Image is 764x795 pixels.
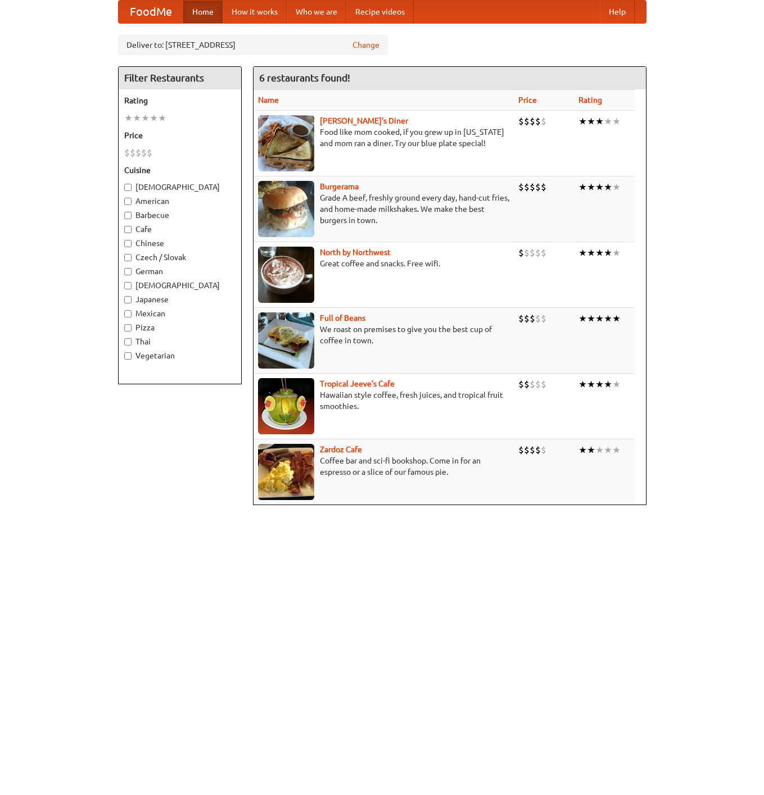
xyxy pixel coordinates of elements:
[258,181,314,237] img: burgerama.jpg
[258,126,509,149] p: Food like mom cooked, if you grew up in [US_STATE] and mom ran a diner. Try our blue plate special!
[258,96,279,105] a: Name
[124,210,236,221] label: Barbecue
[118,35,388,55] div: Deliver to: [STREET_ADDRESS]
[530,312,535,325] li: $
[183,1,223,23] a: Home
[604,247,612,259] li: ★
[578,378,587,390] li: ★
[258,312,314,369] img: beans.jpg
[612,115,621,128] li: ★
[604,444,612,456] li: ★
[595,181,604,193] li: ★
[518,378,524,390] li: $
[535,444,541,456] li: $
[124,296,132,303] input: Japanese
[124,280,236,291] label: [DEMOGRAPHIC_DATA]
[124,198,132,205] input: American
[320,314,365,322] a: Full of Beans
[124,322,236,333] label: Pizza
[258,324,509,346] p: We roast on premises to give you the best cup of coffee in town.
[604,115,612,128] li: ★
[258,258,509,269] p: Great coffee and snacks. Free wifi.
[119,1,183,23] a: FoodMe
[604,378,612,390] li: ★
[518,96,537,105] a: Price
[320,248,391,257] a: North by Northwest
[587,181,595,193] li: ★
[133,112,141,124] li: ★
[530,247,535,259] li: $
[320,445,362,454] b: Zardoz Cafe
[535,247,541,259] li: $
[124,165,236,176] h5: Cuisine
[595,444,604,456] li: ★
[124,324,132,331] input: Pizza
[541,312,546,325] li: $
[124,308,236,319] label: Mexican
[124,240,132,247] input: Chinese
[124,196,236,207] label: American
[119,67,241,89] h4: Filter Restaurants
[258,247,314,303] img: north.jpg
[124,352,132,360] input: Vegetarian
[150,112,158,124] li: ★
[612,378,621,390] li: ★
[124,310,132,317] input: Mexican
[541,247,546,259] li: $
[259,72,350,83] ng-pluralize: 6 restaurants found!
[524,312,530,325] li: $
[223,1,287,23] a: How it works
[258,444,314,500] img: zardoz.jpg
[130,147,135,159] li: $
[124,252,236,263] label: Czech / Slovak
[578,444,587,456] li: ★
[612,247,621,259] li: ★
[595,115,604,128] li: ★
[141,112,150,124] li: ★
[124,184,132,191] input: [DEMOGRAPHIC_DATA]
[124,212,132,219] input: Barbecue
[320,379,395,388] a: Tropical Jeeve's Cafe
[524,115,530,128] li: $
[124,147,130,159] li: $
[530,444,535,456] li: $
[258,378,314,434] img: jeeves.jpg
[524,181,530,193] li: $
[535,181,541,193] li: $
[135,147,141,159] li: $
[604,312,612,325] li: ★
[595,378,604,390] li: ★
[158,112,166,124] li: ★
[124,95,236,106] h5: Rating
[124,238,236,249] label: Chinese
[587,378,595,390] li: ★
[530,378,535,390] li: $
[124,338,132,346] input: Thai
[587,115,595,128] li: ★
[578,115,587,128] li: ★
[518,181,524,193] li: $
[612,181,621,193] li: ★
[535,378,541,390] li: $
[258,192,509,226] p: Grade A beef, freshly ground every day, hand-cut fries, and home-made milkshakes. We make the bes...
[124,268,132,275] input: German
[287,1,346,23] a: Who we are
[541,181,546,193] li: $
[320,182,359,191] a: Burgerama
[587,312,595,325] li: ★
[124,112,133,124] li: ★
[124,350,236,361] label: Vegetarian
[541,444,546,456] li: $
[600,1,635,23] a: Help
[352,39,379,51] a: Change
[124,336,236,347] label: Thai
[518,444,524,456] li: $
[541,115,546,128] li: $
[124,130,236,141] h5: Price
[124,294,236,305] label: Japanese
[320,116,408,125] a: [PERSON_NAME]'s Diner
